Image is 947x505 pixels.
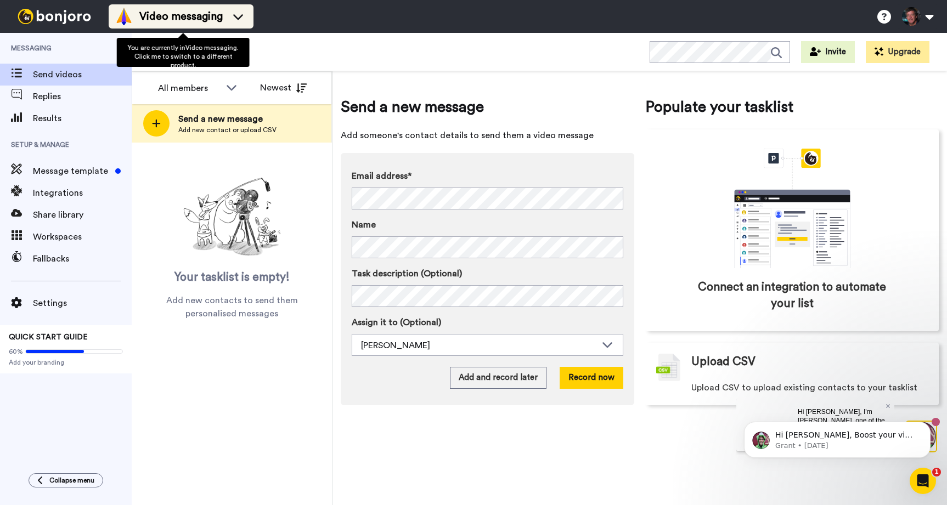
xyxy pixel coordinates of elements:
[33,230,132,243] span: Workspaces
[61,9,149,105] span: Hi [PERSON_NAME], I'm [PERSON_NAME], one of the co-founders saw you signed up & wanted to say hi....
[33,186,132,200] span: Integrations
[341,96,634,118] span: Send a new message
[9,358,123,367] span: Add your branding
[1,2,31,32] img: 3183ab3e-59ed-45f6-af1c-10226f767056-1659068401.jpg
[361,339,596,352] div: [PERSON_NAME]
[9,347,23,356] span: 60%
[710,149,875,268] div: animation
[174,269,290,286] span: Your tasklist is empty!
[352,218,376,231] span: Name
[33,208,132,222] span: Share library
[177,173,287,261] img: ready-set-action.png
[352,267,623,280] label: Task description (Optional)
[115,8,133,25] img: vm-color.svg
[691,354,756,370] span: Upload CSV
[33,252,132,265] span: Fallbacks
[158,82,221,95] div: All members
[352,169,623,183] label: Email address*
[35,35,48,48] img: mute-white.svg
[13,9,95,24] img: bj-logo-header-white.svg
[49,476,94,485] span: Collapse menu
[450,367,546,389] button: Add and record later
[9,333,88,341] span: QUICK START GUIDE
[29,473,103,487] button: Collapse menu
[801,41,855,63] button: Invite
[33,68,132,81] span: Send videos
[645,96,939,118] span: Populate your tasklist
[932,468,941,476] span: 1
[560,367,623,389] button: Record now
[128,44,239,69] span: You are currently in Video messaging . Click me to switch to a different product.
[148,294,315,320] span: Add new contacts to send them personalised messages
[656,354,680,381] img: csv-grey.png
[139,9,223,24] span: Video messaging
[341,129,634,142] span: Add someone's contact details to send them a video message
[33,90,132,103] span: Replies
[178,126,277,134] span: Add new contact or upload CSV
[33,112,132,125] span: Results
[691,381,917,394] span: Upload CSV to upload existing contacts to your tasklist
[33,164,111,178] span: Message template
[692,279,892,312] span: Connect an integration to automate your list
[352,316,623,329] label: Assign it to (Optional)
[866,41,929,63] button: Upgrade
[252,77,315,99] button: Newest
[910,468,936,494] iframe: Intercom live chat
[178,112,277,126] span: Send a new message
[33,297,132,310] span: Settings
[728,399,947,475] iframe: Intercom notifications message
